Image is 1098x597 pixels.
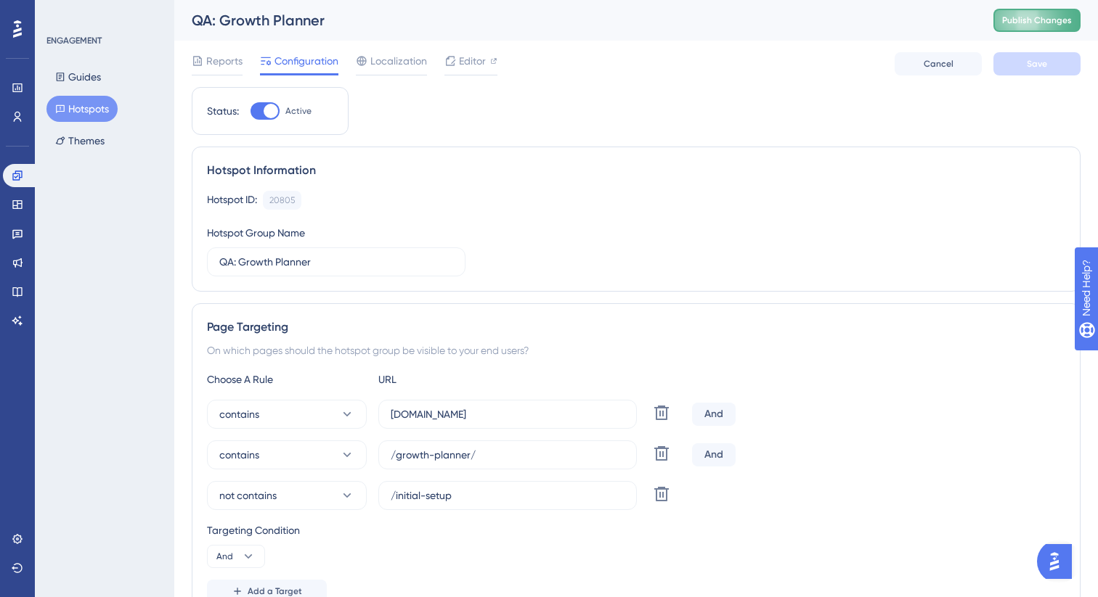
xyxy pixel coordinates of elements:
div: Hotspot Information [207,162,1065,179]
div: URL [378,371,538,388]
input: Type your Hotspot Group Name here [219,254,453,270]
div: Status: [207,102,239,120]
span: Save [1027,58,1047,70]
span: Configuration [274,52,338,70]
span: Localization [370,52,427,70]
span: Add a Target [248,585,302,597]
input: yourwebsite.com/path [391,447,625,463]
button: Save [993,52,1081,75]
span: Reports [206,52,243,70]
div: QA: Growth Planner [192,10,957,30]
span: Publish Changes [1002,15,1072,26]
span: Need Help? [34,4,91,21]
div: ENGAGEMENT [46,35,102,46]
iframe: UserGuiding AI Assistant Launcher [1037,540,1081,583]
button: Cancel [895,52,982,75]
div: And [692,403,736,426]
span: not contains [219,487,277,504]
button: And [207,545,265,568]
span: Cancel [924,58,953,70]
button: not contains [207,481,367,510]
span: Editor [459,52,486,70]
div: Choose A Rule [207,371,367,388]
span: contains [219,405,259,423]
span: Active [285,105,312,117]
button: Themes [46,128,113,154]
span: contains [219,446,259,464]
div: Page Targeting [207,318,1065,336]
div: And [692,443,736,466]
button: contains [207,440,367,469]
div: On which pages should the hotspot group be visible to your end users? [207,342,1065,359]
div: Targeting Condition [207,522,1065,539]
button: contains [207,400,367,429]
div: 20805 [269,194,295,206]
input: yourwebsite.com/path [391,487,625,503]
div: Hotspot Group Name [207,224,305,242]
button: Publish Changes [993,9,1081,32]
button: Hotspots [46,96,118,122]
span: And [216,551,233,562]
input: yourwebsite.com/path [391,406,625,422]
div: Hotspot ID: [207,191,257,210]
button: Guides [46,64,110,90]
